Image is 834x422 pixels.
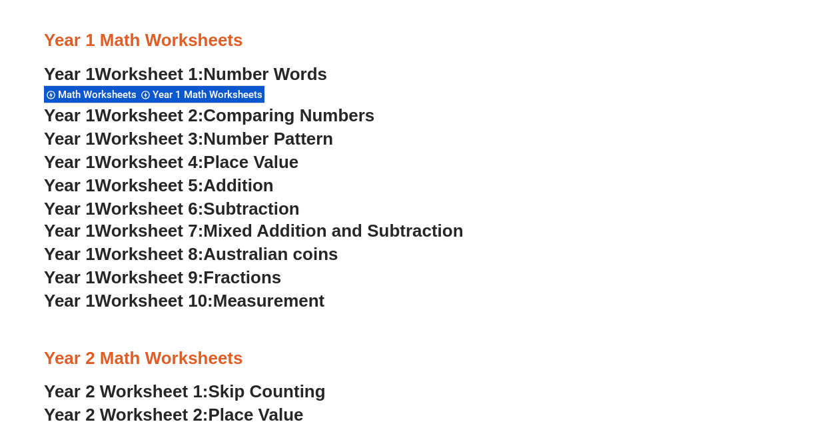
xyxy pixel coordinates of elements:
[95,129,204,149] span: Worksheet 3:
[44,381,209,401] span: Year 2 Worksheet 1:
[44,64,327,84] a: Year 1Worksheet 1:Number Words
[203,129,333,149] span: Number Pattern
[44,199,300,219] a: Year 1Worksheet 6:Subtraction
[203,199,299,219] span: Subtraction
[58,89,141,101] span: Math Worksheets
[44,175,274,195] a: Year 1Worksheet 5:Addition
[95,175,204,195] span: Worksheet 5:
[44,221,464,241] a: Year 1Worksheet 7:Mixed Addition and Subtraction
[139,85,264,103] div: Year 1 Math Worksheets
[203,175,273,195] span: Addition
[44,85,139,103] div: Math Worksheets
[44,129,333,149] a: Year 1Worksheet 3:Number Pattern
[203,152,298,172] span: Place Value
[95,221,204,241] span: Worksheet 7:
[203,267,281,287] span: Fractions
[612,271,834,422] iframe: Chat Widget
[95,291,213,311] span: Worksheet 10:
[203,244,338,264] span: Australian coins
[95,152,204,172] span: Worksheet 4:
[44,244,338,264] a: Year 1Worksheet 8:Australian coins
[153,89,266,101] span: Year 1 Math Worksheets
[203,64,327,84] span: Number Words
[44,29,790,52] h3: Year 1 Math Worksheets
[44,291,324,311] a: Year 1Worksheet 10:Measurement
[95,267,204,287] span: Worksheet 9:
[44,267,281,287] a: Year 1Worksheet 9:Fractions
[209,381,326,401] span: Skip Counting
[95,199,204,219] span: Worksheet 6:
[95,64,204,84] span: Worksheet 1:
[44,347,790,370] h3: Year 2 Math Worksheets
[213,291,325,311] span: Measurement
[203,221,463,241] span: Mixed Addition and Subtraction
[44,105,374,125] a: Year 1Worksheet 2:Comparing Numbers
[44,381,326,401] a: Year 2 Worksheet 1:Skip Counting
[95,244,204,264] span: Worksheet 8:
[203,105,374,125] span: Comparing Numbers
[44,152,298,172] a: Year 1Worksheet 4:Place Value
[95,105,204,125] span: Worksheet 2:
